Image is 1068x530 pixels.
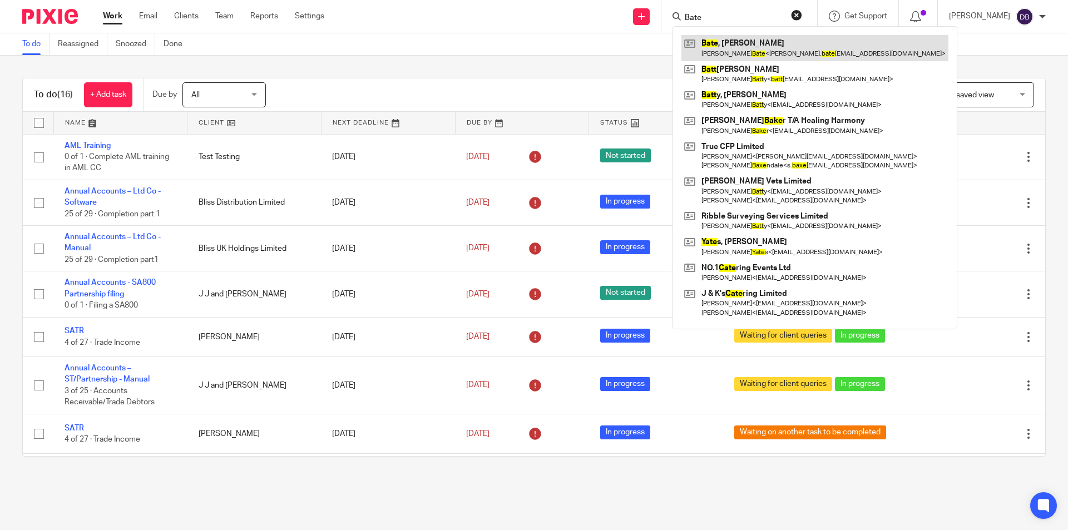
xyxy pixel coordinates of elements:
td: [DATE] [321,134,455,180]
span: Not started [600,286,651,300]
span: [DATE] [466,199,489,206]
span: Waiting for client queries [734,329,832,343]
a: Work [103,11,122,22]
span: [DATE] [466,382,489,389]
span: [DATE] [466,333,489,341]
span: Get Support [844,12,887,20]
a: SATR [65,424,84,432]
a: Annual Accounts – Ltd Co - Software [65,187,161,206]
td: [DATE] [321,226,455,271]
a: Settings [295,11,324,22]
a: Annual Accounts - SA800 Partnership filing [65,279,156,298]
p: Due by [152,89,177,100]
h1: To do [34,89,73,101]
a: + Add task [84,82,132,107]
a: To do [22,33,50,55]
td: Bliss Distribution Limited [187,180,322,225]
td: [DATE] [321,271,455,317]
a: Email [139,11,157,22]
td: [PERSON_NAME] [187,454,322,499]
td: [DATE] [321,454,455,499]
a: Reassigned [58,33,107,55]
span: In progress [835,329,885,343]
td: Test Testing [187,134,322,180]
span: 0 of 1 · Complete AML training in AML CC [65,153,169,172]
a: AML Training [65,142,111,150]
span: In progress [600,195,650,209]
span: Waiting on another task to be completed [734,425,886,439]
p: [PERSON_NAME] [949,11,1010,22]
a: Reports [250,11,278,22]
span: 4 of 27 · Trade Income [65,339,140,346]
img: svg%3E [1016,8,1034,26]
span: In progress [835,377,885,391]
span: (16) [57,90,73,99]
span: All [191,91,200,99]
a: Clients [174,11,199,22]
span: Not started [600,148,651,162]
td: [DATE] [321,357,455,414]
span: In progress [600,377,650,391]
span: [DATE] [466,153,489,161]
span: [DATE] [466,290,489,298]
span: In progress [600,425,650,439]
span: 0 of 1 · Filing a SA800 [65,301,138,309]
a: Done [164,33,191,55]
span: [DATE] [466,245,489,252]
button: Clear [791,9,802,21]
span: 25 of 29 · Completion part 1 [65,210,160,218]
a: SATR [65,327,84,335]
td: J J and [PERSON_NAME] [187,271,322,317]
img: Pixie [22,9,78,24]
span: [DATE] [466,430,489,438]
input: Search [684,13,784,23]
a: Team [215,11,234,22]
span: In progress [600,240,650,254]
td: [DATE] [321,317,455,356]
span: 25 of 29 · Completion part1 [65,256,159,264]
span: 3 of 25 · Accounts Receivable/Trade Debtors [65,387,155,407]
td: Bliss UK Holdings Limited [187,226,322,271]
span: Select saved view [932,91,994,99]
td: [DATE] [321,180,455,225]
a: Snoozed [116,33,155,55]
span: Waiting for client queries [734,377,832,391]
a: Annual Accounts – Ltd Co - Manual [65,233,161,252]
td: [PERSON_NAME] [187,414,322,453]
td: [DATE] [321,414,455,453]
span: 4 of 27 · Trade Income [65,435,140,443]
td: J J and [PERSON_NAME] [187,357,322,414]
a: Annual Accounts – ST/Partnership - Manual [65,364,150,383]
td: [PERSON_NAME] [187,317,322,356]
span: In progress [600,329,650,343]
